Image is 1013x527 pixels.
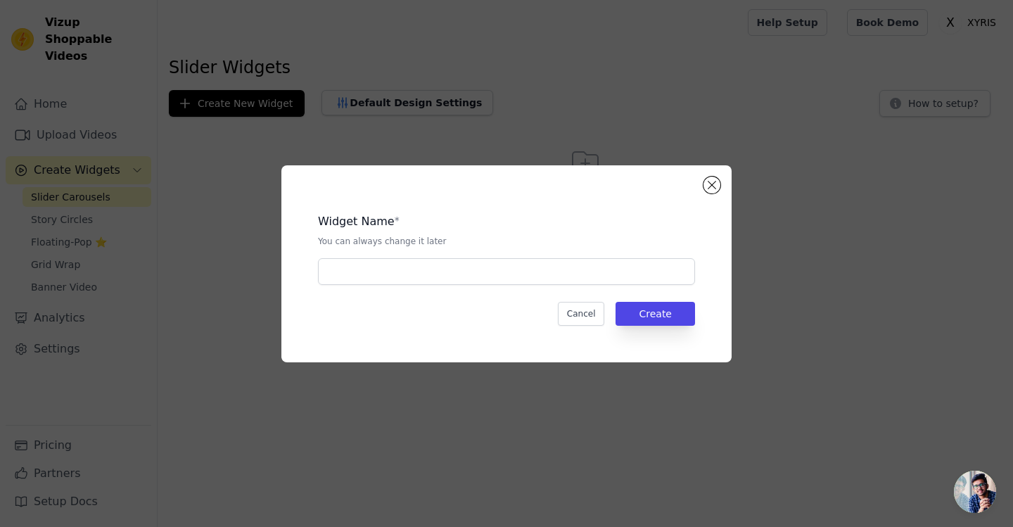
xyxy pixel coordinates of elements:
p: You can always change it later [318,236,695,247]
button: Create [616,302,695,326]
legend: Widget Name [318,213,395,230]
button: Close modal [703,177,720,193]
a: Open chat [954,471,996,513]
button: Cancel [558,302,605,326]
